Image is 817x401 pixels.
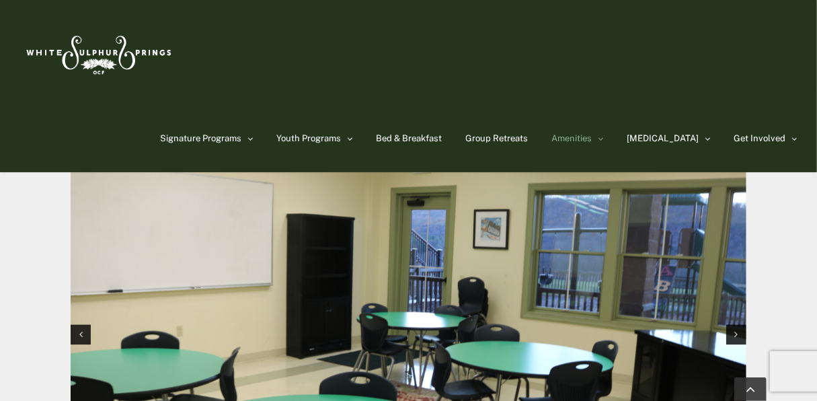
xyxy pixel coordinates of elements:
[627,105,710,172] a: [MEDICAL_DATA]
[726,324,746,344] div: Next slide
[276,134,341,143] span: Youth Programs
[465,134,528,143] span: Group Retreats
[465,105,528,172] a: Group Retreats
[20,21,175,84] img: White Sulphur Springs Logo
[276,105,352,172] a: Youth Programs
[627,134,699,143] span: [MEDICAL_DATA]
[160,105,797,172] nav: Main Menu Sticky
[160,105,253,172] a: Signature Programs
[376,105,442,172] a: Bed & Breakfast
[551,105,603,172] a: Amenities
[71,324,91,344] div: Previous slide
[160,134,241,143] span: Signature Programs
[734,105,797,172] a: Get Involved
[376,134,442,143] span: Bed & Breakfast
[551,134,592,143] span: Amenities
[734,134,785,143] span: Get Involved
